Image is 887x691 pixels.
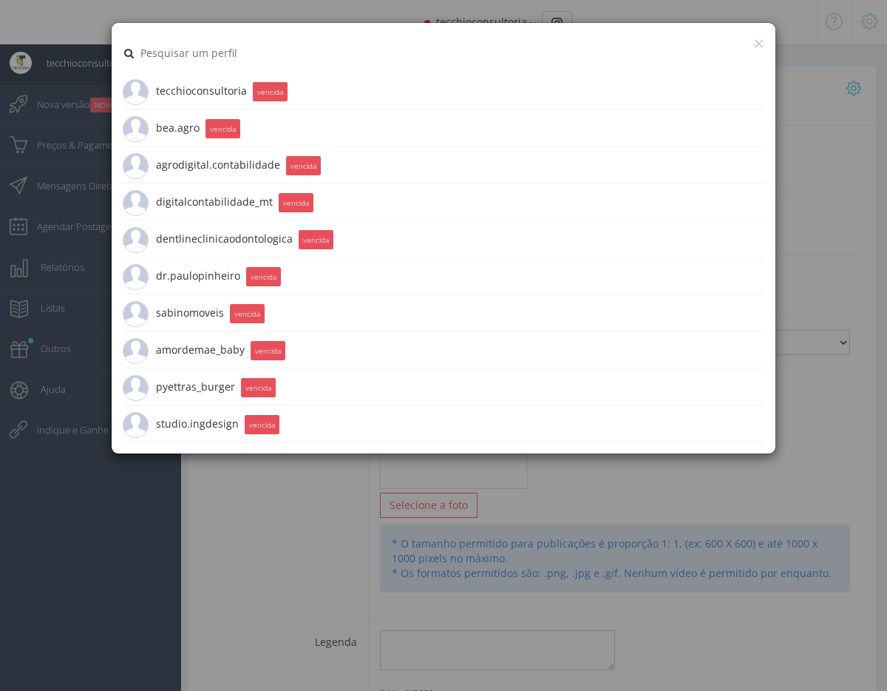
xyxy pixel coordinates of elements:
[123,294,224,331] span: sabinomoveis
[139,34,716,73] input: Pesquisar um perfil
[241,378,276,397] small: vencida
[123,183,273,220] span: digitalcontabilidade_mt
[123,73,247,109] span: tecchioconsultoria
[123,220,293,257] span: dentlineclinicaodontologica
[299,230,333,249] small: vencida
[753,33,764,53] button: ×
[123,368,235,405] span: pyettras_burger
[279,193,313,212] small: vencida
[253,82,288,101] small: vencida
[251,341,285,360] small: vencida
[246,267,281,286] small: vencida
[123,109,200,146] span: bea.agro
[205,119,240,138] small: vencida
[123,257,240,294] span: dr.paulopinheiro
[286,156,321,175] small: vencida
[123,405,239,442] span: studio.ingdesign
[245,415,279,434] small: vencida
[123,331,245,368] span: amordemae_baby
[230,304,265,323] small: vencida
[123,146,280,183] span: agrodigital.contabilidade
